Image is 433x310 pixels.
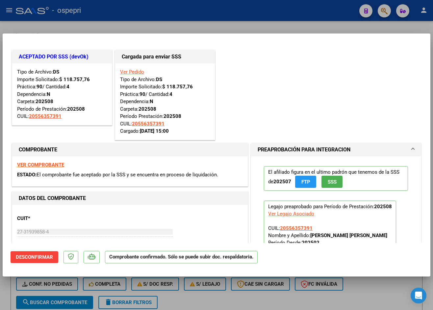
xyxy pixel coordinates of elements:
[164,113,181,119] strong: 202508
[19,53,105,61] h1: ACEPTADO POR SSS (devOk)
[140,128,169,134] strong: [DATE] 15:00
[17,68,107,120] div: Tipo de Archivo: Importe Solicitado: Práctica: / Cantidad: Dependencia: Carpeta: Período de Prest...
[139,106,156,112] strong: 202508
[328,179,337,185] span: SSS
[16,254,53,260] span: Desconfirmar
[268,210,314,217] div: Ver Legajo Asociado
[17,162,64,168] a: VER COMPROBANTE
[169,91,172,97] strong: 4
[19,146,57,153] strong: COMPROBANTE
[251,143,421,156] mat-expansion-panel-header: PREAPROBACIÓN PARA INTEGRACION
[120,68,210,135] div: Tipo de Archivo: Importe Solicitado: Práctica: / Cantidad: Dependencia: Carpeta: Período Prestaci...
[374,204,392,210] strong: 202508
[302,240,319,246] strong: 202502
[17,172,37,178] span: ESTADO:
[29,113,62,119] span: 20556357391
[67,106,85,112] strong: 202508
[37,172,218,178] span: El comprobante fue aceptado por la SSS y se encuentra en proceso de liquidación.
[122,53,208,61] h1: Cargada para enviar SSS
[156,77,162,82] strong: DS
[47,91,50,97] strong: N
[150,99,153,104] strong: N
[258,146,350,154] h1: PREAPROBACIÓN PARA INTEGRACION
[105,251,258,264] p: Comprobante confirmado. Sólo se puede subir doc. respaldatoria.
[11,251,58,263] button: Desconfirmar
[17,215,85,222] p: CUIT
[53,69,59,75] strong: DS
[19,195,86,201] strong: DATOS DEL COMPROBANTE
[273,179,291,185] strong: 202507
[411,288,426,303] div: Open Intercom Messenger
[280,225,313,231] span: 20556357391
[36,99,53,104] strong: 202508
[264,166,408,191] p: El afiliado figura en el ultimo padrón que tenemos de la SSS de
[66,84,69,90] strong: 4
[120,69,144,75] a: Ver Pedido
[132,121,165,127] span: 20556357391
[310,232,387,238] strong: [PERSON_NAME] [PERSON_NAME]
[264,201,396,264] p: Legajo preaprobado para Período de Prestación:
[321,176,343,188] button: SSS
[268,225,387,260] span: CUIL: Nombre y Apellido: Período Desde: Período Hasta: Admite Dependencia:
[295,176,316,188] button: FTP
[37,84,42,90] strong: 90
[59,77,90,82] strong: $ 118.757,76
[301,179,310,185] span: FTP
[140,91,145,97] strong: 90
[251,156,421,279] div: PREAPROBACIÓN PARA INTEGRACION
[162,84,193,90] strong: $ 118.757,76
